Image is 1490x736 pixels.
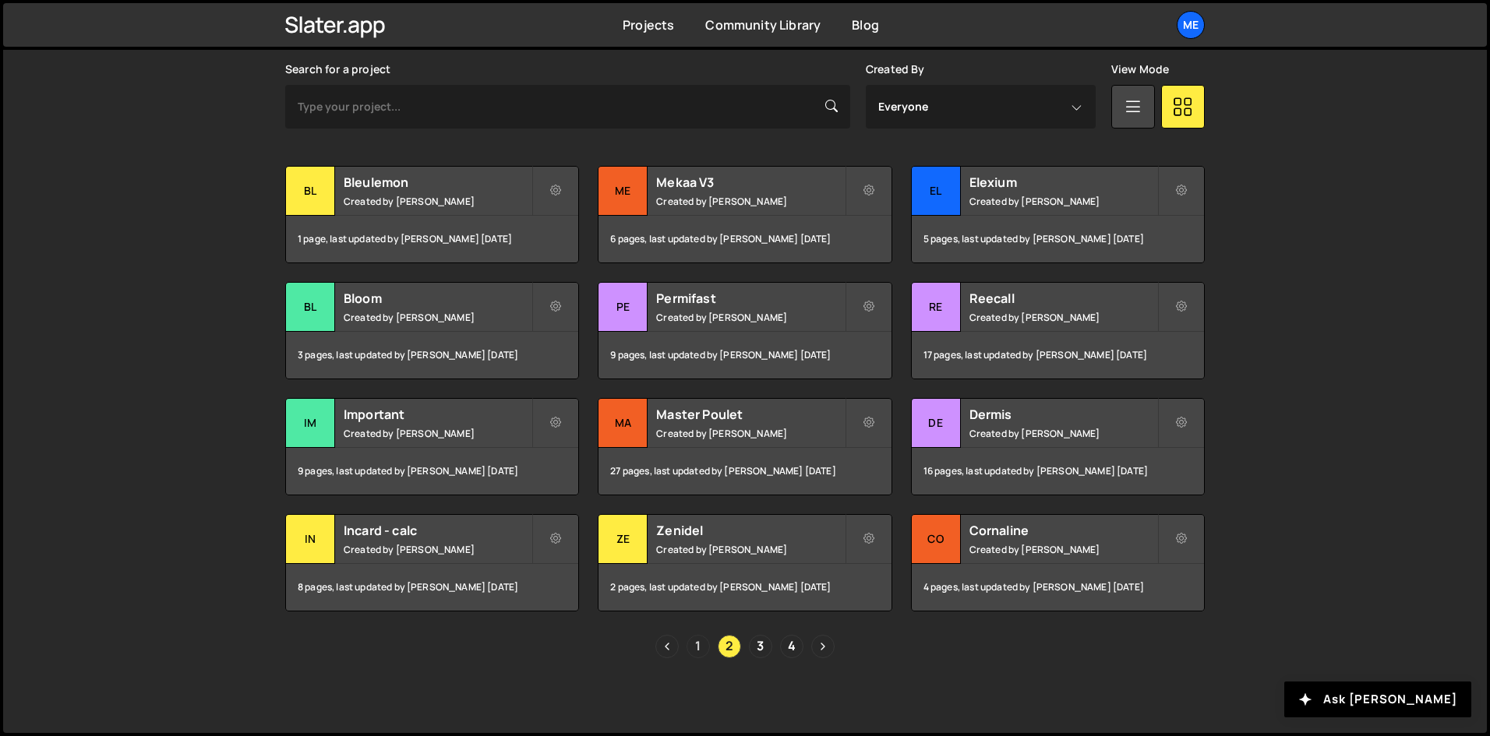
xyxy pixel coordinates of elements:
a: Ma Master Poulet Created by [PERSON_NAME] 27 pages, last updated by [PERSON_NAME] [DATE] [598,398,892,495]
a: Ze Zenidel Created by [PERSON_NAME] 2 pages, last updated by [PERSON_NAME] [DATE] [598,514,892,611]
small: Created by [PERSON_NAME] [656,543,844,556]
button: Ask [PERSON_NAME] [1284,681,1471,717]
small: Created by [PERSON_NAME] [344,311,531,324]
a: Im Important Created by [PERSON_NAME] 9 pages, last updated by [PERSON_NAME] [DATE] [285,398,579,495]
div: Ze [598,515,648,564]
h2: Mekaa V3 [656,174,844,191]
h2: Important [344,406,531,423]
div: Pe [598,283,648,332]
div: 17 pages, last updated by [PERSON_NAME] [DATE] [912,332,1204,379]
a: Previous page [655,635,679,658]
a: De Dermis Created by [PERSON_NAME] 16 pages, last updated by [PERSON_NAME] [DATE] [911,398,1205,495]
a: Bl Bleulemon Created by [PERSON_NAME] 1 page, last updated by [PERSON_NAME] [DATE] [285,166,579,263]
h2: Bloom [344,290,531,307]
label: Created By [866,63,925,76]
div: Me [598,167,648,216]
a: Projects [623,16,674,33]
div: Bl [286,167,335,216]
small: Created by [PERSON_NAME] [656,195,844,208]
a: Community Library [705,16,821,33]
a: Page 1 [687,635,710,658]
h2: Zenidel [656,522,844,539]
small: Created by [PERSON_NAME] [344,543,531,556]
small: Created by [PERSON_NAME] [969,195,1157,208]
a: Co Cornaline Created by [PERSON_NAME] 4 pages, last updated by [PERSON_NAME] [DATE] [911,514,1205,611]
a: Page 4 [780,635,803,658]
small: Created by [PERSON_NAME] [344,427,531,440]
div: In [286,515,335,564]
small: Created by [PERSON_NAME] [969,543,1157,556]
div: Bl [286,283,335,332]
div: 27 pages, last updated by [PERSON_NAME] [DATE] [598,448,891,495]
h2: Reecall [969,290,1157,307]
div: 3 pages, last updated by [PERSON_NAME] [DATE] [286,332,578,379]
div: 16 pages, last updated by [PERSON_NAME] [DATE] [912,448,1204,495]
div: El [912,167,961,216]
div: 2 pages, last updated by [PERSON_NAME] [DATE] [598,564,891,611]
a: Me [1177,11,1205,39]
h2: Dermis [969,406,1157,423]
small: Created by [PERSON_NAME] [344,195,531,208]
a: Next page [811,635,835,658]
div: De [912,399,961,448]
div: 9 pages, last updated by [PERSON_NAME] [DATE] [286,448,578,495]
h2: Elexium [969,174,1157,191]
a: El Elexium Created by [PERSON_NAME] 5 pages, last updated by [PERSON_NAME] [DATE] [911,166,1205,263]
div: Co [912,515,961,564]
label: View Mode [1111,63,1169,76]
a: In Incard - calc Created by [PERSON_NAME] 8 pages, last updated by [PERSON_NAME] [DATE] [285,514,579,611]
div: 1 page, last updated by [PERSON_NAME] [DATE] [286,216,578,262]
small: Created by [PERSON_NAME] [656,427,844,440]
div: Re [912,283,961,332]
a: Re Reecall Created by [PERSON_NAME] 17 pages, last updated by [PERSON_NAME] [DATE] [911,282,1205,379]
h2: Bleulemon [344,174,531,191]
small: Created by [PERSON_NAME] [969,427,1157,440]
a: Blog [852,16,879,33]
div: Ma [598,399,648,448]
label: Search for a project [285,63,390,76]
small: Created by [PERSON_NAME] [969,311,1157,324]
div: Pagination [285,635,1205,658]
a: Page 3 [749,635,772,658]
h2: Cornaline [969,522,1157,539]
div: Im [286,399,335,448]
div: 5 pages, last updated by [PERSON_NAME] [DATE] [912,216,1204,262]
div: 8 pages, last updated by [PERSON_NAME] [DATE] [286,564,578,611]
h2: Incard - calc [344,522,531,539]
div: 6 pages, last updated by [PERSON_NAME] [DATE] [598,216,891,262]
h2: Master Poulet [656,406,844,423]
h2: Permifast [656,290,844,307]
a: Pe Permifast Created by [PERSON_NAME] 9 pages, last updated by [PERSON_NAME] [DATE] [598,282,892,379]
div: 4 pages, last updated by [PERSON_NAME] [DATE] [912,564,1204,611]
small: Created by [PERSON_NAME] [656,311,844,324]
a: Bl Bloom Created by [PERSON_NAME] 3 pages, last updated by [PERSON_NAME] [DATE] [285,282,579,379]
div: 9 pages, last updated by [PERSON_NAME] [DATE] [598,332,891,379]
input: Type your project... [285,85,850,129]
a: Me Mekaa V3 Created by [PERSON_NAME] 6 pages, last updated by [PERSON_NAME] [DATE] [598,166,892,263]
